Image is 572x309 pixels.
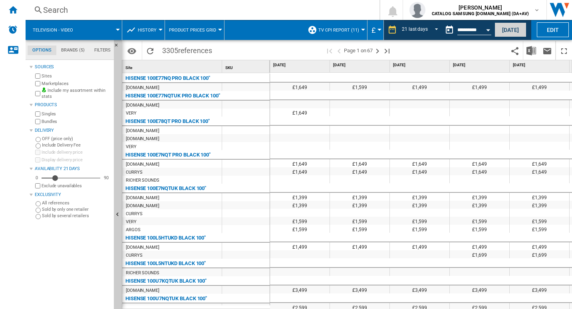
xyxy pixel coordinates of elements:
div: Sort None [224,60,270,73]
div: £1,599 [450,225,509,233]
div: £1,499 [510,83,569,91]
div: £1,599 [330,217,389,225]
img: excel-24x24.png [526,46,536,55]
button: History [138,20,161,40]
div: Television - video [30,20,118,40]
input: Include my assortment within stats [35,89,40,99]
div: £1,399 [330,201,389,209]
button: Next page [373,41,382,60]
span: [DATE] [453,62,508,68]
div: 0 [34,175,40,181]
div: £1,599 [330,83,389,91]
div: Exclusivity [35,192,111,198]
div: £1,649 [390,159,449,167]
div: £1,649 [330,159,389,167]
div: CURRYS [126,210,142,218]
span: references [178,46,212,55]
div: CURRYS [126,252,142,259]
div: £1,399 [390,193,449,201]
div: ARGOS [126,226,141,234]
label: Sold by several retailers [42,213,111,219]
div: £1,649 [270,159,330,167]
div: £1,399 [270,201,330,209]
button: Maximize [556,41,572,60]
span: [DATE] [393,62,448,68]
div: £1,399 [450,193,509,201]
label: OFF (price only) [42,136,111,142]
span: £ [371,26,375,34]
div: £1,399 [270,193,330,201]
div: HISENSE 100E77NQTUK PRO BLACK 100" [125,91,220,101]
div: £1,599 [450,217,509,225]
button: Options [124,44,140,58]
label: Include Delivery Fee [42,142,111,148]
label: Marketplaces [42,81,111,87]
div: Product prices grid [169,20,220,40]
div: This report is based on a date in the past. [441,20,493,40]
div: RICHER SOUNDS [126,269,159,277]
div: VERY [126,109,137,117]
div: [DATE] [511,60,569,70]
div: £1,399 [390,201,449,209]
button: Hide [114,40,123,54]
div: £1,649 [450,159,509,167]
div: [DATE] [332,60,389,70]
div: £1,499 [270,242,330,250]
div: [DOMAIN_NAME] [126,127,159,135]
div: HISENSE 100E78QT PRO BLACK 100" [125,117,210,126]
div: £1,599 [510,217,569,225]
input: All references [36,201,41,206]
span: History [138,28,157,33]
div: [DOMAIN_NAME] [126,244,159,252]
div: £3,499 [330,285,389,293]
div: £3,499 [390,285,449,293]
input: Bundles [35,119,40,124]
img: profile.jpg [409,2,425,18]
div: £1,649 [270,108,330,116]
label: Sites [42,73,111,79]
span: Site [125,65,132,70]
button: TV CPI Report (11) [318,20,363,40]
label: Sold by only one retailer [42,206,111,212]
span: SKU [225,65,233,70]
md-tab-item: Brands (5) [56,46,89,55]
div: 90 [102,175,111,181]
div: CURRYS [126,168,142,176]
div: Sort None [124,60,222,73]
input: Include delivery price [35,150,40,155]
div: £1,499 [330,242,389,250]
div: [DATE] [272,60,330,70]
div: [DOMAIN_NAME] [126,202,159,210]
input: Sold by several retailers [36,214,41,219]
b: CATALOG SAMSUNG [DOMAIN_NAME] (DA+AV) [432,11,529,16]
div: [DOMAIN_NAME] [126,194,159,202]
div: £1,699 [450,250,509,258]
label: Exclude unavailables [42,183,111,189]
input: Include Delivery Fee [36,143,41,149]
div: Search [43,4,359,16]
input: OFF (price only) [36,137,41,142]
div: [DOMAIN_NAME] [126,287,159,295]
div: £3,499 [270,285,330,293]
div: £1,399 [450,201,509,209]
div: HISENSE 100E7NQTUK BLACK 100" [125,184,206,193]
div: [DOMAIN_NAME] [126,135,159,143]
div: £1,399 [330,193,389,201]
div: [DATE] [451,60,509,70]
div: £1,649 [270,167,330,175]
div: HISENSE 100E7NQT PRO BLACK 100" [125,150,211,160]
span: [PERSON_NAME] [432,4,529,12]
button: [DATE] [495,22,526,37]
div: £1,599 [510,225,569,233]
button: md-calendar [441,22,457,38]
button: Download in Excel [523,41,539,60]
div: £1,649 [510,159,569,167]
div: RICHER SOUNDS [126,176,159,184]
button: Send this report by email [539,41,555,60]
input: Marketplaces [35,81,40,86]
label: Display delivery price [42,157,111,163]
div: £1,699 [510,250,569,258]
div: TV CPI Report (11) [308,20,363,40]
button: Reload [142,41,158,60]
md-tab-item: Filters [89,46,115,55]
